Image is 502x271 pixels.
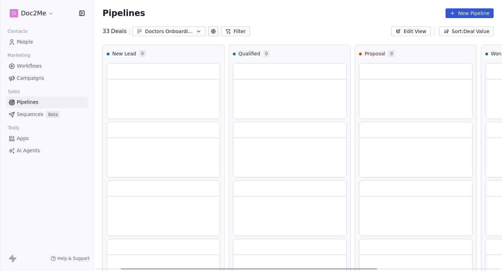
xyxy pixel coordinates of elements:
[8,7,55,19] button: DDoc2Me
[17,62,42,70] span: Workflows
[17,75,44,82] span: Campaigns
[238,50,260,57] span: Qualified
[46,111,60,118] span: Beta
[21,9,46,18] span: Doc2Me
[391,26,431,36] button: Edit View
[17,38,33,46] span: People
[439,26,494,36] button: Sort: Deal Value
[139,50,146,57] span: 0
[102,8,145,18] span: Pipelines
[491,50,501,57] span: Won
[221,26,250,36] button: Filter
[17,111,43,118] span: Sequences
[5,123,22,133] span: Tools
[12,10,16,17] span: D
[102,27,127,36] div: 33
[145,28,193,35] div: Doctors Onboarding
[5,86,23,97] span: Sales
[58,256,90,261] span: Help & Support
[17,147,40,154] span: AI Agents
[263,50,270,57] span: 0
[6,72,88,84] a: Campaigns
[51,256,90,261] a: Help & Support
[6,145,88,156] a: AI Agents
[6,109,88,120] a: SequencesBeta
[17,135,29,142] span: Apps
[446,8,494,18] button: New Pipeline
[111,27,127,36] span: Deals
[365,50,385,57] span: Proposal
[6,96,88,108] a: Pipelines
[6,60,88,72] a: Workflows
[112,50,136,57] span: New Lead
[6,36,88,48] a: People
[388,50,395,57] span: 0
[6,133,88,144] a: Apps
[17,99,38,106] span: Pipelines
[5,26,31,37] span: Contacts
[5,50,33,61] span: Marketing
